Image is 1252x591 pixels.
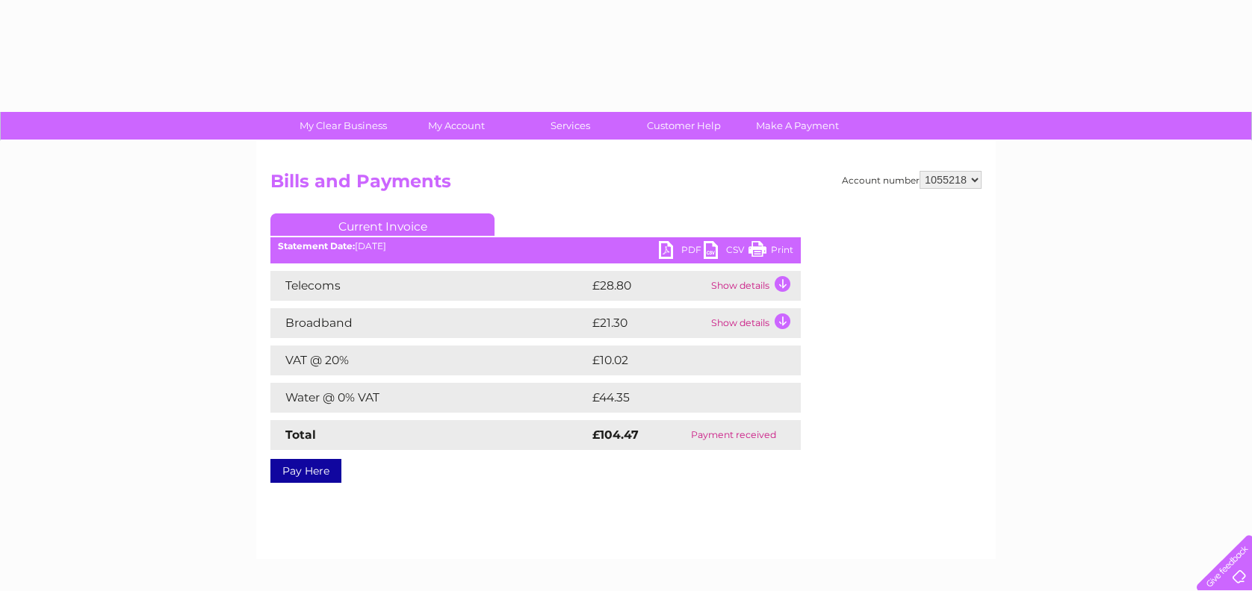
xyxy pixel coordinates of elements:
[704,241,749,263] a: CSV
[270,308,589,338] td: Broadband
[270,241,801,251] div: [DATE]
[707,308,801,338] td: Show details
[622,112,746,140] a: Customer Help
[282,112,405,140] a: My Clear Business
[666,420,801,450] td: Payment received
[589,271,707,301] td: £28.80
[270,171,982,199] h2: Bills and Payments
[736,112,859,140] a: Make A Payment
[270,383,589,413] td: Water @ 0% VAT
[509,112,632,140] a: Services
[270,459,341,483] a: Pay Here
[278,240,355,251] b: Statement Date:
[592,428,639,442] strong: £104.47
[589,308,707,338] td: £21.30
[659,241,704,263] a: PDF
[589,383,770,413] td: £44.35
[589,345,769,375] td: £10.02
[270,345,589,375] td: VAT @ 20%
[395,112,518,140] a: My Account
[749,241,793,263] a: Print
[270,213,495,236] a: Current Invoice
[285,428,316,442] strong: Total
[842,171,982,189] div: Account number
[270,271,589,301] td: Telecoms
[707,271,801,301] td: Show details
